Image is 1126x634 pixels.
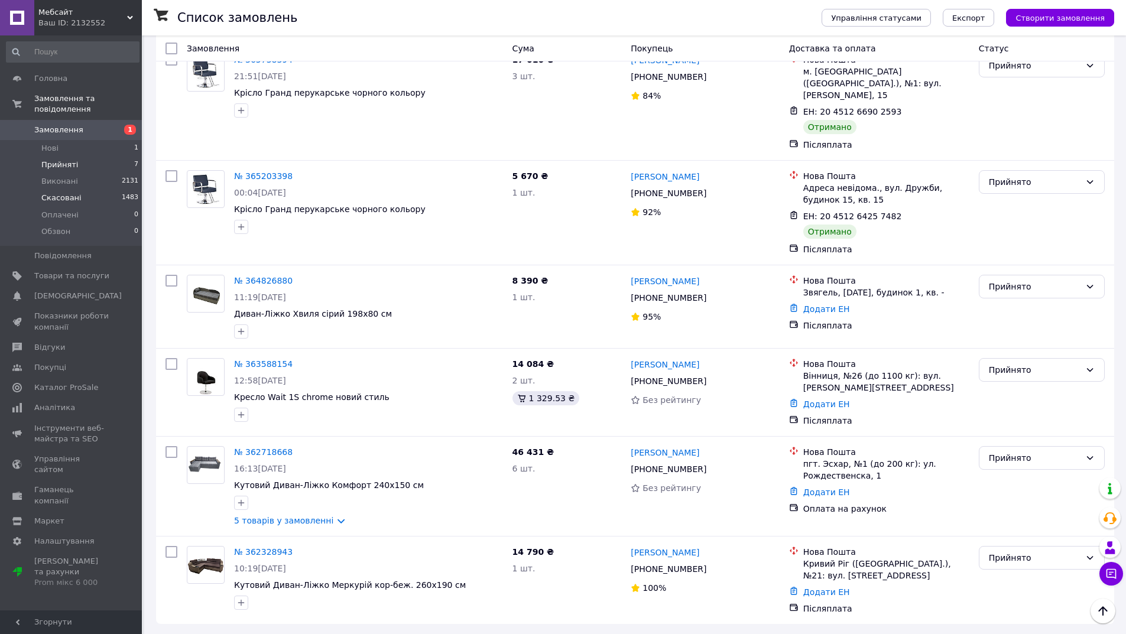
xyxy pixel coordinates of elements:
[187,546,225,584] a: Фото товару
[34,93,142,115] span: Замовлення та повідомлення
[234,276,293,285] a: № 364826880
[631,547,699,558] a: [PERSON_NAME]
[642,583,666,593] span: 100%
[803,120,856,134] div: Отримано
[989,59,1080,72] div: Прийнято
[134,143,138,154] span: 1
[989,451,1080,464] div: Прийнято
[234,480,424,490] a: Кутовий Диван-Ліжко Комфорт 240х150 см
[41,226,70,237] span: Обзвон
[831,14,921,22] span: Управління статусами
[34,577,109,588] div: Prom мікс 6 000
[803,304,850,314] a: Додати ЕН
[989,363,1080,376] div: Прийнято
[234,188,286,197] span: 00:04[DATE]
[803,66,969,101] div: м. [GEOGRAPHIC_DATA] ([GEOGRAPHIC_DATA].), №1: вул. [PERSON_NAME], 15
[512,447,554,457] span: 46 431 ₴
[34,485,109,506] span: Гаманець компанії
[512,391,580,405] div: 1 329.53 ₴
[512,464,536,473] span: 6 шт.
[803,170,969,182] div: Нова Пошта
[822,9,931,27] button: Управління статусами
[631,564,706,574] span: [PHONE_NUMBER]
[631,464,706,474] span: [PHONE_NUMBER]
[41,176,78,187] span: Виконані
[803,558,969,581] div: Кривий Ріг ([GEOGRAPHIC_DATA].), №21: вул. [STREET_ADDRESS]
[994,12,1114,22] a: Створити замовлення
[803,587,850,597] a: Додати ЕН
[512,547,554,557] span: 14 790 ₴
[134,160,138,170] span: 7
[234,71,286,81] span: 21:51[DATE]
[1006,9,1114,27] button: Створити замовлення
[234,447,293,457] a: № 362718668
[989,551,1080,564] div: Прийнято
[34,454,109,475] span: Управління сайтом
[38,18,142,28] div: Ваш ID: 2132552
[234,464,286,473] span: 16:13[DATE]
[122,193,138,203] span: 1483
[803,370,969,394] div: Вінниця, №26 (до 1100 кг): вул. [PERSON_NAME][STREET_ADDRESS]
[34,311,109,332] span: Показники роботи компанії
[234,292,286,302] span: 11:19[DATE]
[41,160,78,170] span: Прийняті
[803,503,969,515] div: Оплата на рахунок
[989,175,1080,188] div: Прийнято
[631,44,673,53] span: Покупець
[512,376,536,385] span: 2 шт.
[187,456,224,474] img: Фото товару
[803,603,969,615] div: Післяплата
[789,44,876,53] span: Доставка та оплата
[803,458,969,482] div: пгт. Эсхар, №1 (до 200 кг): ул. Рождественска, 1
[234,309,392,318] a: Диван-Ліжко Хвиля сірий 198х80 см
[191,359,220,395] img: Фото товару
[512,292,536,302] span: 1 шт.
[187,280,224,308] img: Фото товару
[642,395,701,405] span: Без рейтингу
[803,487,850,497] a: Додати ЕН
[803,358,969,370] div: Нова Пошта
[803,446,969,458] div: Нова Пошта
[234,376,286,385] span: 12:58[DATE]
[34,556,109,589] span: [PERSON_NAME] та рахунки
[1015,14,1105,22] span: Створити замовлення
[234,204,426,214] a: Крісло Гранд перукарське чорного кольору
[631,293,706,303] span: [PHONE_NUMBER]
[187,54,225,92] a: Фото товару
[512,188,536,197] span: 1 шт.
[34,516,64,526] span: Маркет
[134,210,138,220] span: 0
[34,251,92,261] span: Повідомлення
[234,171,293,181] a: № 365203398
[803,139,969,151] div: Післяплата
[41,193,82,203] span: Скасовані
[34,271,109,281] span: Товари та послуги
[234,580,466,590] a: Кутовий Диван-Ліжко Меркурій кор-беж. 260х190 см
[34,73,67,84] span: Головна
[187,275,225,313] a: Фото товару
[803,225,856,239] div: Отримано
[642,483,701,493] span: Без рейтингу
[943,9,995,27] button: Експорт
[34,402,75,413] span: Аналітика
[34,291,122,301] span: [DEMOGRAPHIC_DATA]
[234,564,286,573] span: 10:19[DATE]
[803,243,969,255] div: Післяплата
[979,44,1009,53] span: Статус
[989,280,1080,293] div: Прийнято
[38,7,127,18] span: Мебсайт
[803,212,902,221] span: ЕН: 20 4512 6425 7482
[512,171,549,181] span: 5 670 ₴
[34,125,83,135] span: Замовлення
[642,312,661,321] span: 95%
[512,564,536,573] span: 1 шт.
[34,362,66,373] span: Покупці
[234,88,426,97] a: Крісло Гранд перукарське чорного кольору
[631,72,706,82] span: [PHONE_NUMBER]
[642,91,661,100] span: 84%
[952,14,985,22] span: Експорт
[803,287,969,298] div: Звягель, [DATE], будинок 1, кв. -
